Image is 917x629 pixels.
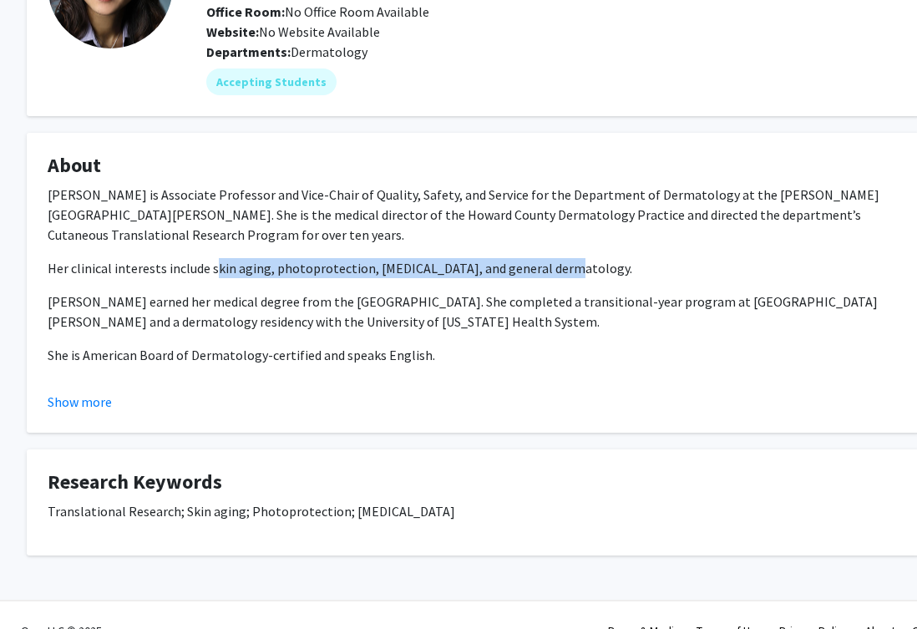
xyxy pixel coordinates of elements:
[48,470,899,495] h4: Research Keywords
[206,23,380,40] span: No Website Available
[48,154,899,178] h4: About
[48,292,899,332] p: [PERSON_NAME] earned her medical degree from the [GEOGRAPHIC_DATA]. She completed a transitional-...
[48,345,899,365] p: She is American Board of Dermatology-certified and speaks English.
[48,258,899,278] p: Her clinical interests include skin aging, photoprotection, [MEDICAL_DATA], and general dermatology.
[206,68,337,95] mat-chip: Accepting Students
[48,501,899,521] p: Translational Research; Skin aging; Photoprotection; [MEDICAL_DATA]
[206,43,291,60] b: Departments:
[291,43,367,60] span: Dermatology
[48,185,899,245] p: [PERSON_NAME] is Associate Professor and Vice-Chair of Quality, Safety, and Service for the Depar...
[13,554,71,616] iframe: Chat
[206,3,429,20] span: No Office Room Available
[206,3,285,20] b: Office Room:
[48,392,112,412] button: Show more
[206,23,259,40] b: Website:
